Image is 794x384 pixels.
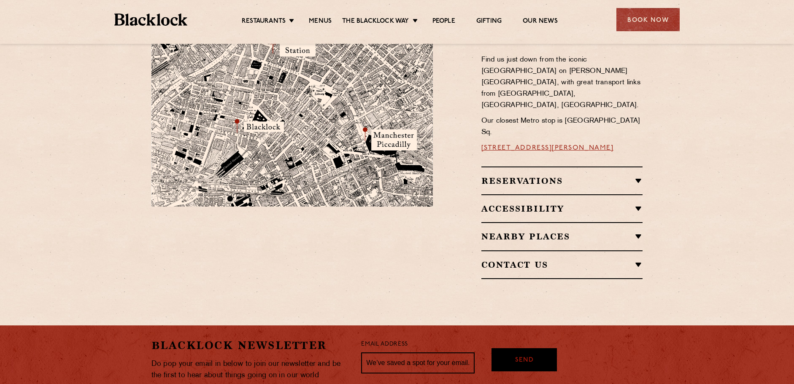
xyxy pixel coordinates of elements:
[361,352,475,373] input: We’ve saved a spot for your email...
[342,17,409,27] a: The Blacklock Way
[114,13,187,26] img: BL_Textured_Logo-footer-cropped.svg
[481,118,640,136] span: Our closest Metro stop is [GEOGRAPHIC_DATA] Sq.
[151,338,349,353] h2: Blacklock Newsletter
[481,145,614,151] a: [STREET_ADDRESS][PERSON_NAME]
[476,17,502,27] a: Gifting
[342,200,460,279] img: svg%3E
[523,17,558,27] a: Our News
[481,231,643,242] h2: Nearby Places
[432,17,455,27] a: People
[242,17,286,27] a: Restaurants
[309,17,332,27] a: Menus
[515,356,534,365] span: Send
[361,340,408,349] label: Email Address
[481,204,643,214] h2: Accessibility
[481,260,643,270] h2: Contact Us
[481,176,643,186] h2: Reservations
[151,358,349,381] p: Do pop your email in below to join our newsletter and be the first to hear about things going on ...
[481,56,641,109] span: Find us just down from the iconic [GEOGRAPHIC_DATA] on [PERSON_NAME][GEOGRAPHIC_DATA], with great...
[616,8,680,31] div: Book Now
